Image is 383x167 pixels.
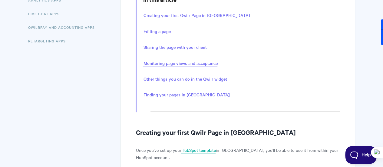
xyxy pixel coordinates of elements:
[136,127,339,137] h2: Creating your first Qwilr Page in [GEOGRAPHIC_DATA]
[28,35,70,47] a: Retargeting Apps
[143,92,229,98] a: Finding your pages in [GEOGRAPHIC_DATA]
[136,146,339,161] p: Once you've set up your in [GEOGRAPHIC_DATA], you'll be able to use it from within your HubSpot a...
[143,76,227,82] a: Other things you can do in the Qwilr widget
[28,21,99,33] a: QwilrPay and Accounting Apps
[143,44,206,51] a: Sharing the page with your client
[143,60,217,67] a: Monitoring page views and acceptance
[143,28,170,35] a: Editing a page
[143,12,250,19] a: Creating your first Qwilr Page in [GEOGRAPHIC_DATA]
[345,146,377,164] iframe: Toggle Customer Support
[181,147,216,154] a: HubSpot template
[28,8,64,20] a: Live Chat Apps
